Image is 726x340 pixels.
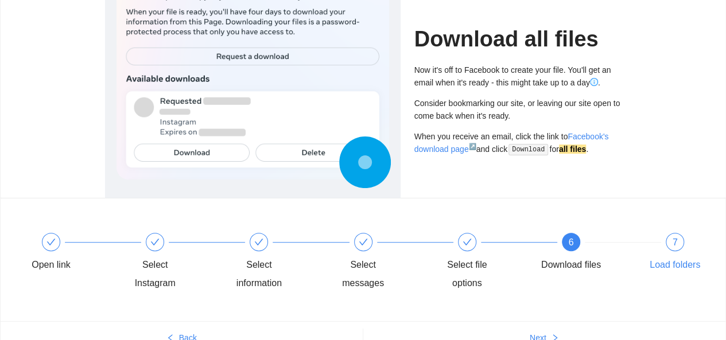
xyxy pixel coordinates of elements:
span: check [254,237,263,247]
span: check [359,237,368,247]
div: 6Download files [538,233,642,274]
div: Open link [32,256,71,274]
div: Download files [541,256,601,274]
div: Now it's off to Facebook to create your file. You'll get an email when it's ready - this might ta... [414,64,622,89]
div: Select messages [330,256,397,292]
div: Load folders [650,256,700,274]
span: info-circle [590,78,598,86]
a: Facebook's download page↗ [414,132,609,154]
div: Select messages [330,233,434,292]
h1: Download all files [414,26,622,53]
span: 7 [673,237,678,247]
sup: ↗ [468,143,476,150]
div: When you receive an email, click the link to and click for . [414,130,622,156]
strong: all files [559,144,586,154]
div: Select file options [434,233,538,292]
div: Select file options [434,256,500,292]
div: Select Instagram [122,233,226,292]
div: Consider bookmarking our site, or leaving our site open to come back when it's ready. [414,97,622,122]
span: check [463,237,472,247]
div: 7Load folders [642,233,708,274]
div: Select Instagram [122,256,188,292]
div: Open link [18,233,122,274]
code: Download [508,144,548,155]
span: check [150,237,160,247]
div: Select information [226,233,329,292]
span: 6 [568,237,573,247]
span: check [46,237,56,247]
div: Select information [226,256,292,292]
